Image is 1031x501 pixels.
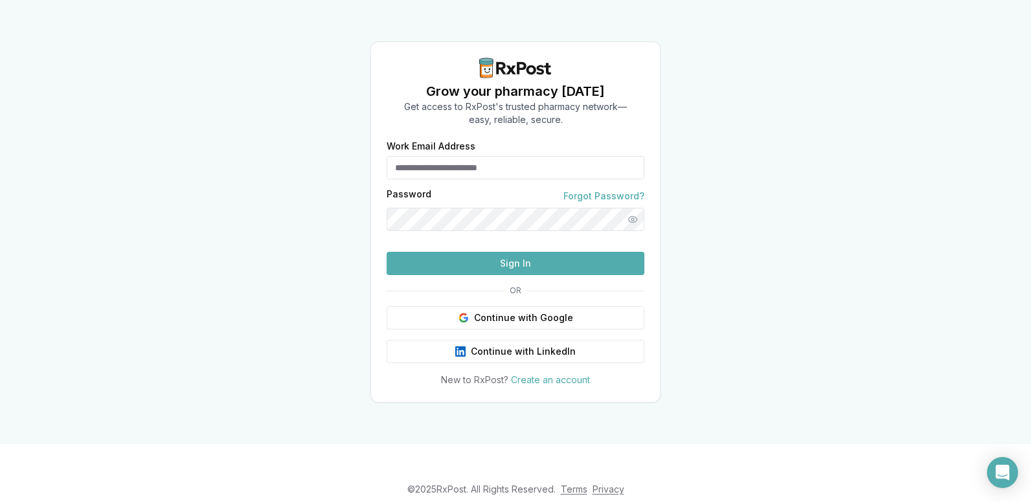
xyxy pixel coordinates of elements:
[387,142,644,151] label: Work Email Address
[404,82,627,100] h1: Grow your pharmacy [DATE]
[387,190,431,203] label: Password
[474,58,557,78] img: RxPost Logo
[987,457,1018,488] div: Open Intercom Messenger
[621,208,644,231] button: Show password
[387,252,644,275] button: Sign In
[441,374,508,385] span: New to RxPost?
[593,484,624,495] a: Privacy
[404,100,627,126] p: Get access to RxPost's trusted pharmacy network— easy, reliable, secure.
[387,340,644,363] button: Continue with LinkedIn
[561,484,587,495] a: Terms
[459,313,469,323] img: Google
[511,374,590,385] a: Create an account
[387,306,644,329] button: Continue with Google
[455,346,466,357] img: LinkedIn
[563,190,644,203] a: Forgot Password?
[504,285,527,296] span: OR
